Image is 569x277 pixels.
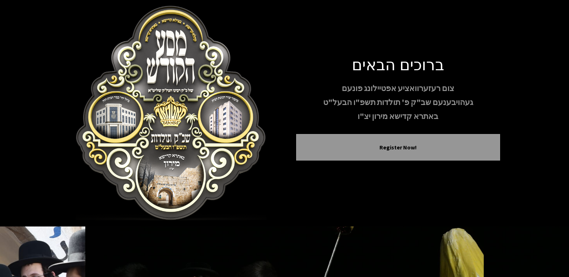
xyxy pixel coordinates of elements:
[69,6,273,221] img: Meron Toldos Logo
[296,110,500,123] p: באתרא קדישא מירון יצ"ו
[296,96,500,109] p: געהויבענעם שב"ק פ' תולדות תשפ"ו הבעל"ט
[296,54,500,73] h1: ברוכים הבאים
[296,82,500,95] p: צום רעזערוואציע אפטיילונג פונעם
[305,143,491,152] button: Register Now!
